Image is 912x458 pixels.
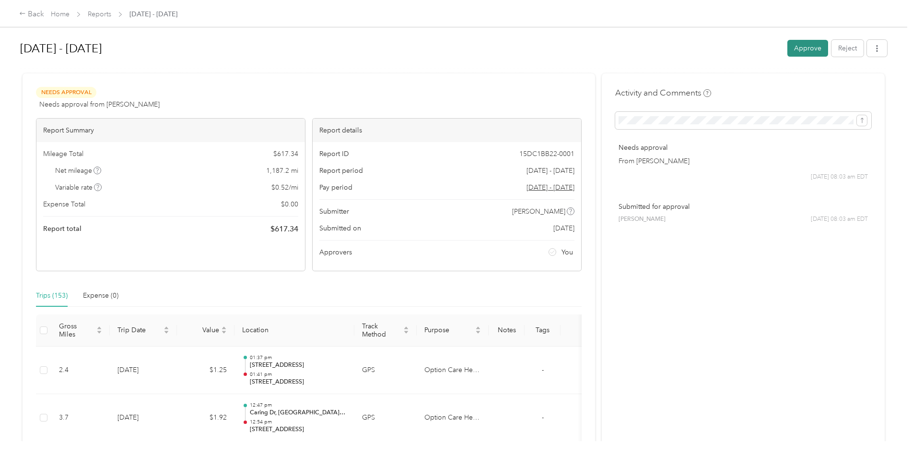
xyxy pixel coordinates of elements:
[619,156,868,166] p: From [PERSON_NAME]
[281,199,298,209] span: $ 0.00
[55,166,102,176] span: Net mileage
[319,206,349,217] span: Submitter
[424,326,473,334] span: Purpose
[354,314,417,347] th: Track Method
[234,314,354,347] th: Location
[117,326,162,334] span: Trip Date
[110,394,177,442] td: [DATE]
[313,119,581,142] div: Report details
[177,314,234,347] th: Value
[319,247,352,257] span: Approvers
[221,329,227,335] span: caret-down
[417,347,489,395] td: Option Care Health
[96,329,102,335] span: caret-down
[250,378,347,386] p: [STREET_ADDRESS]
[475,329,481,335] span: caret-down
[417,314,489,347] th: Purpose
[319,182,352,193] span: Pay period
[526,166,574,176] span: [DATE] - [DATE]
[39,99,160,109] span: Needs approval from [PERSON_NAME]
[19,9,44,20] div: Back
[403,329,409,335] span: caret-down
[615,87,711,99] h4: Activity and Comments
[362,322,401,338] span: Track Method
[273,149,298,159] span: $ 617.34
[319,149,349,159] span: Report ID
[542,366,544,374] span: -
[51,394,110,442] td: 3.7
[83,290,118,301] div: Expense (0)
[619,143,868,153] p: Needs approval
[250,419,347,425] p: 12:54 pm
[164,329,169,335] span: caret-down
[129,9,177,19] span: [DATE] - [DATE]
[221,325,227,331] span: caret-up
[787,40,828,57] button: Approve
[266,166,298,176] span: 1,187.2 mi
[403,325,409,331] span: caret-up
[619,202,868,212] p: Submitted for approval
[354,394,417,442] td: GPS
[525,314,561,347] th: Tags
[542,413,544,422] span: -
[831,40,864,57] button: Reject
[489,314,525,347] th: Notes
[43,224,82,234] span: Report total
[20,37,781,60] h1: Sep 1 - 30, 2025
[858,404,912,458] iframe: Everlance-gr Chat Button Frame
[619,215,666,224] span: [PERSON_NAME]
[250,409,347,417] p: Caring Dr, [GEOGRAPHIC_DATA], [GEOGRAPHIC_DATA]
[512,206,565,217] span: [PERSON_NAME]
[51,10,70,18] a: Home
[319,166,363,176] span: Report period
[164,325,169,331] span: caret-up
[51,314,110,347] th: Gross Miles
[43,199,85,209] span: Expense Total
[36,119,305,142] div: Report Summary
[519,149,574,159] span: 15DC1BB22-0001
[110,347,177,395] td: [DATE]
[354,347,417,395] td: GPS
[51,347,110,395] td: 2.4
[271,182,298,193] span: $ 0.52 / mi
[250,425,347,434] p: [STREET_ADDRESS]
[250,354,347,361] p: 01:37 pm
[59,322,94,338] span: Gross Miles
[110,314,177,347] th: Trip Date
[177,347,234,395] td: $1.25
[177,394,234,442] td: $1.92
[36,290,68,301] div: Trips (153)
[811,215,868,224] span: [DATE] 08:03 am EDT
[36,87,96,98] span: Needs Approval
[88,10,111,18] a: Reports
[55,182,102,193] span: Variable rate
[553,223,574,233] span: [DATE]
[811,173,868,181] span: [DATE] 08:03 am EDT
[43,149,83,159] span: Mileage Total
[561,247,573,257] span: You
[526,182,574,193] span: Go to pay period
[475,325,481,331] span: caret-up
[270,223,298,235] span: $ 617.34
[250,371,347,378] p: 01:41 pm
[250,361,347,370] p: [STREET_ADDRESS]
[319,223,361,233] span: Submitted on
[185,326,219,334] span: Value
[96,325,102,331] span: caret-up
[417,394,489,442] td: Option Care Health
[250,402,347,409] p: 12:47 pm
